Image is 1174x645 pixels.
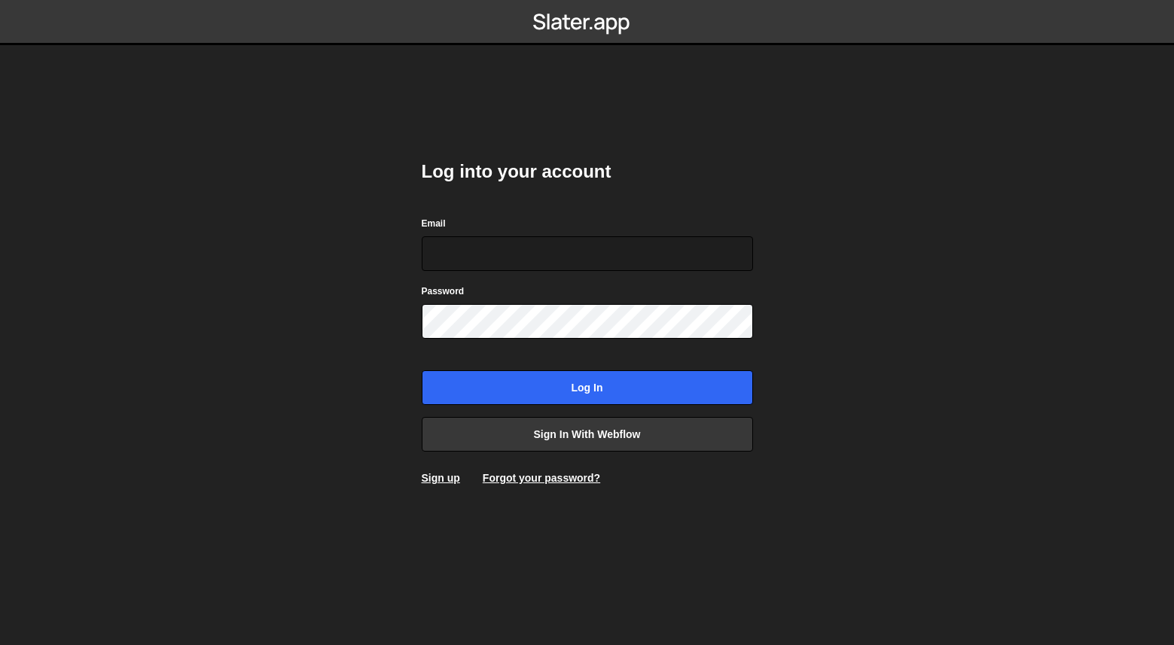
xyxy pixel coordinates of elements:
[422,284,465,299] label: Password
[483,472,600,484] a: Forgot your password?
[422,417,753,452] a: Sign in with Webflow
[422,370,753,405] input: Log in
[422,472,460,484] a: Sign up
[422,160,753,184] h2: Log into your account
[422,216,446,231] label: Email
